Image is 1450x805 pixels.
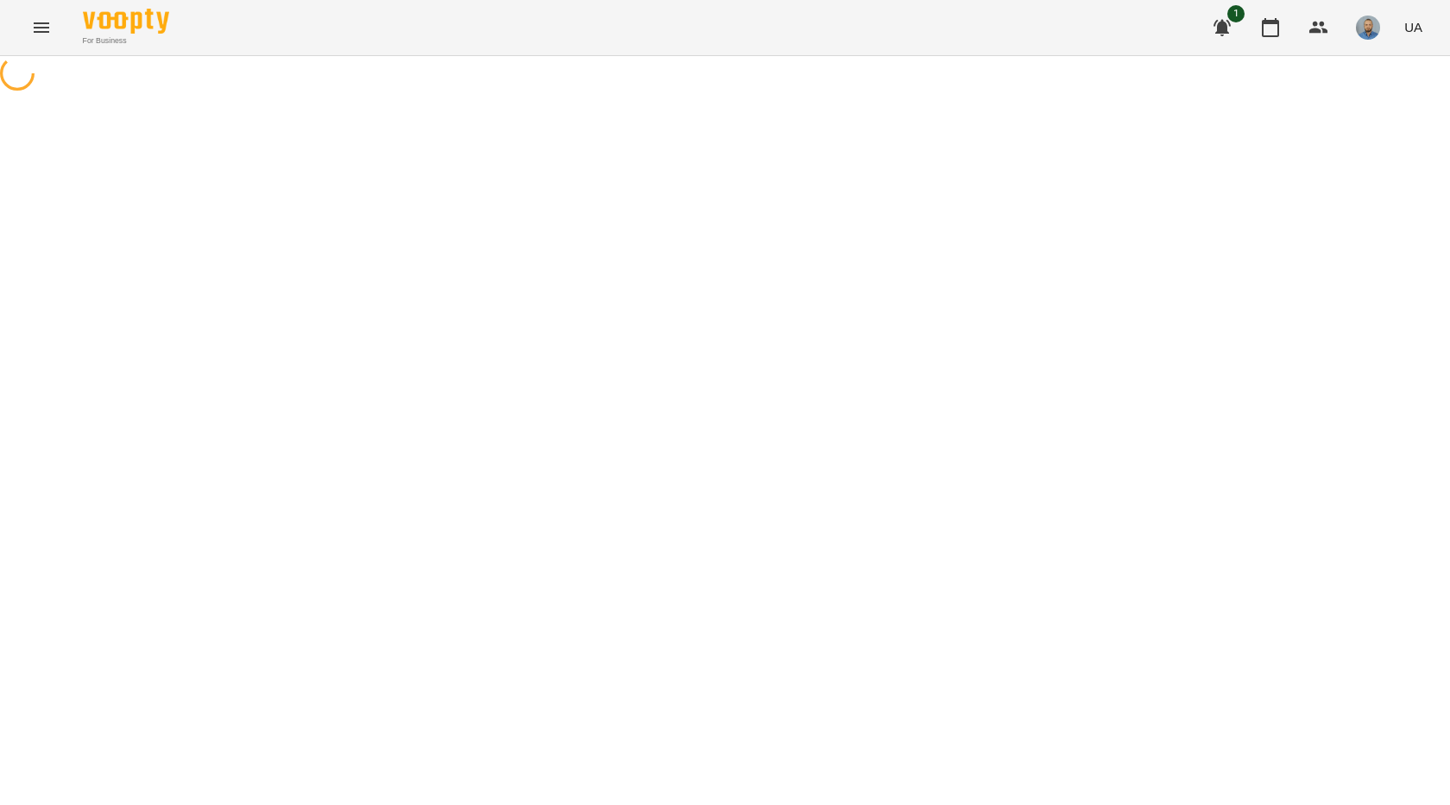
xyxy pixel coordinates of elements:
button: UA [1397,11,1429,43]
img: Voopty Logo [83,9,169,34]
span: UA [1404,18,1422,36]
span: For Business [83,35,169,47]
button: Menu [21,7,62,48]
span: 1 [1227,5,1245,22]
img: 2a5fecbf94ce3b4251e242cbcf70f9d8.jpg [1356,16,1380,40]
